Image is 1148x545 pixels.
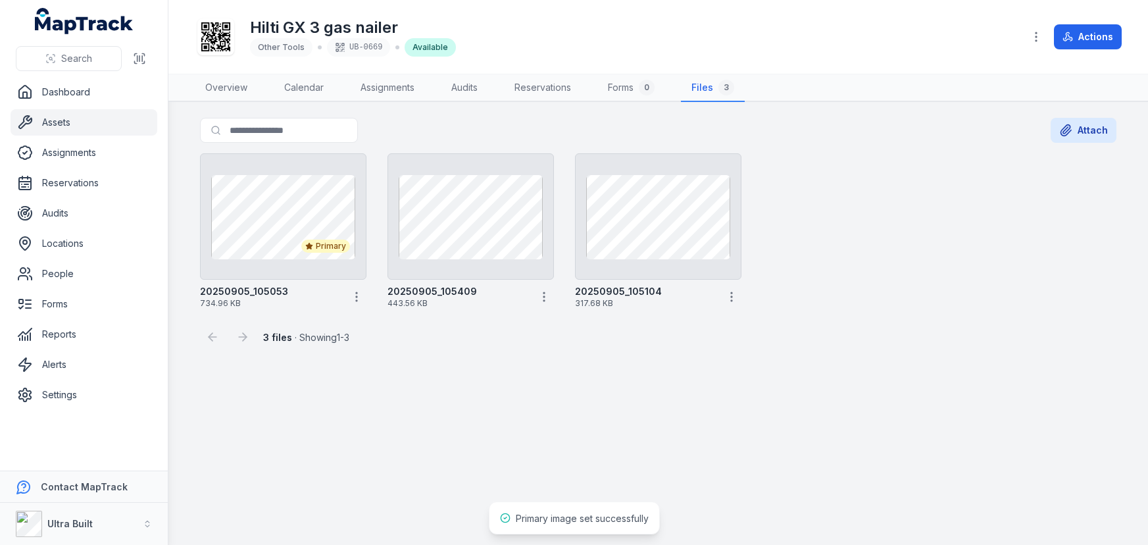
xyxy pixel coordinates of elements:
[47,518,93,529] strong: Ultra Built
[718,80,734,95] div: 3
[327,38,390,57] div: UB-0669
[11,79,157,105] a: Dashboard
[200,298,341,309] span: 734.96 KB
[350,74,425,102] a: Assignments
[258,42,305,52] span: Other Tools
[263,332,349,343] span: · Showing 1 - 3
[1054,24,1122,49] button: Actions
[387,285,477,298] strong: 20250905_105409
[263,332,292,343] strong: 3 files
[516,513,649,524] span: Primary image set successfully
[11,170,157,196] a: Reservations
[1051,118,1116,143] button: Attach
[575,298,716,309] span: 317.68 KB
[11,351,157,378] a: Alerts
[11,291,157,317] a: Forms
[16,46,122,71] button: Search
[597,74,665,102] a: Forms0
[405,38,456,57] div: Available
[41,481,128,492] strong: Contact MapTrack
[681,74,745,102] a: Files3
[11,230,157,257] a: Locations
[11,109,157,136] a: Assets
[11,200,157,226] a: Audits
[11,140,157,166] a: Assignments
[504,74,582,102] a: Reservations
[35,8,134,34] a: MapTrack
[639,80,655,95] div: 0
[11,382,157,408] a: Settings
[441,74,488,102] a: Audits
[575,285,662,298] strong: 20250905_105104
[195,74,258,102] a: Overview
[61,52,92,65] span: Search
[387,298,529,309] span: 443.56 KB
[11,321,157,348] a: Reports
[274,74,334,102] a: Calendar
[11,261,157,287] a: People
[301,240,350,253] div: Primary
[200,285,288,298] strong: 20250905_105053
[250,17,456,38] h1: Hilti GX 3 gas nailer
